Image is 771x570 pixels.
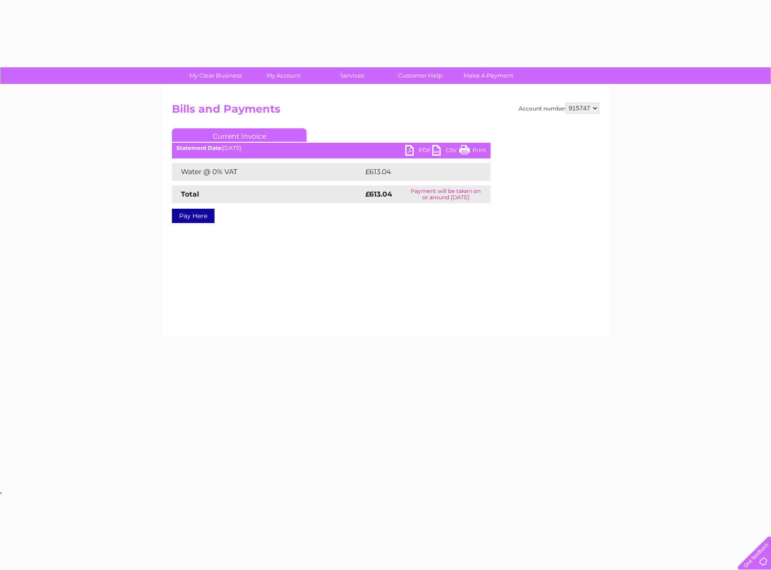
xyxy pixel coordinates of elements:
strong: £613.04 [365,190,392,198]
div: Account number [519,103,599,114]
a: My Clear Business [179,67,253,84]
h2: Bills and Payments [172,103,599,120]
a: Customer Help [383,67,457,84]
div: [DATE] [172,145,491,151]
a: PDF [405,145,432,158]
strong: Total [181,190,199,198]
a: CSV [432,145,459,158]
b: Statement Date: [176,145,223,151]
a: Pay Here [172,209,215,223]
a: Make A Payment [451,67,526,84]
td: Water @ 0% VAT [172,163,363,181]
a: Current Invoice [172,128,307,142]
a: My Account [247,67,321,84]
td: £613.04 [363,163,474,181]
a: Services [315,67,389,84]
a: Print [459,145,486,158]
td: Payment will be taken on or around [DATE] [401,185,491,203]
